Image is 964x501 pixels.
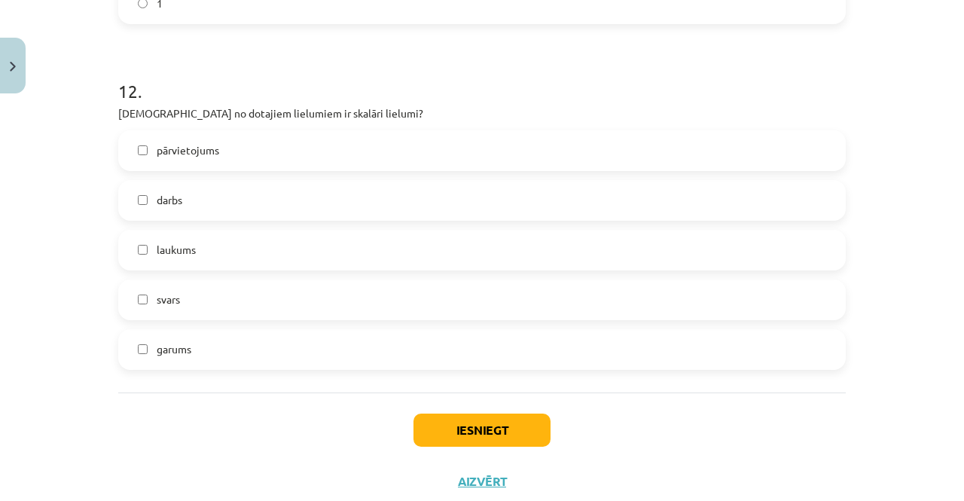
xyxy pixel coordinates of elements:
[157,242,196,258] span: laukums
[10,62,16,72] img: icon-close-lesson-0947bae3869378f0d4975bcd49f059093ad1ed9edebbc8119c70593378902aed.svg
[138,245,148,255] input: laukums
[138,295,148,304] input: svars
[453,474,511,489] button: Aizvērt
[157,192,182,208] span: darbs
[413,414,551,447] button: Iesniegt
[157,142,219,158] span: pārvietojums
[138,145,148,155] input: pārvietojums
[157,341,191,357] span: garums
[138,195,148,205] input: darbs
[138,344,148,354] input: garums
[157,292,180,307] span: svars
[118,54,846,101] h1: 12 .
[118,105,846,121] p: [DEMOGRAPHIC_DATA] no dotajiem lielumiem ir skalāri lielumi?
